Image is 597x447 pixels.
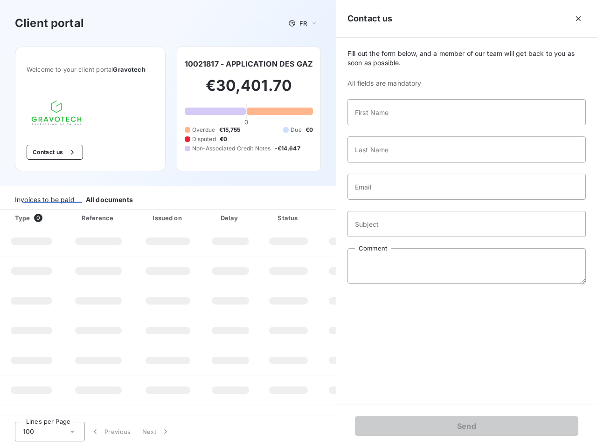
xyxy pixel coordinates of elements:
span: 0 [34,214,42,222]
input: placeholder [347,99,586,125]
h2: €30,401.70 [185,76,313,104]
div: Amount [320,213,380,223]
span: 100 [23,427,34,436]
h6: 10021817 - APPLICATION DES GAZ [185,58,313,69]
h3: Client portal [15,15,84,32]
input: placeholder [347,136,586,163]
span: All fields are mandatory [347,79,586,88]
div: Status [261,213,316,223]
span: Welcome to your client portal [27,66,154,73]
button: Previous [85,422,137,441]
button: Next [137,422,176,441]
div: Invoices to be paid [15,190,75,210]
span: Overdue [192,126,215,134]
button: Contact us [27,145,83,160]
button: Send [355,416,578,436]
span: Non-Associated Credit Notes [192,144,271,153]
div: Type [9,213,61,223]
span: €15,755 [219,126,241,134]
span: Gravotech [113,66,145,73]
div: Delay [204,213,257,223]
div: All documents [86,190,133,210]
span: FR [299,20,307,27]
span: -€14,647 [275,144,300,153]
h5: Contact us [347,12,393,25]
span: Disputed [192,135,216,143]
div: Issued on [136,213,200,223]
span: Due [291,126,301,134]
input: placeholder [347,211,586,237]
span: €0 [220,135,227,143]
input: placeholder [347,174,586,200]
div: Reference [82,214,113,222]
span: €0 [305,126,313,134]
span: Fill out the form below, and a member of our team will get back to you as soon as possible. [347,49,586,68]
span: 0 [244,118,248,126]
img: Company logo [27,95,86,130]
